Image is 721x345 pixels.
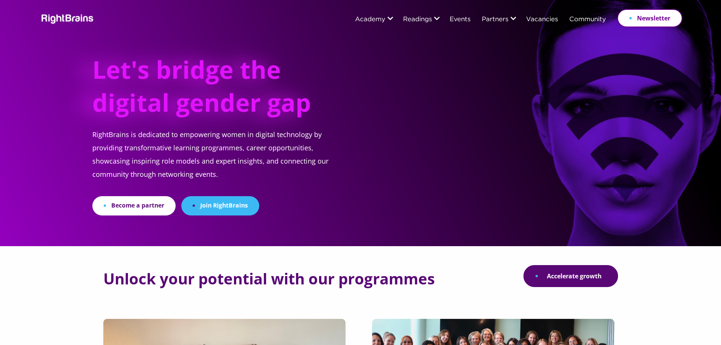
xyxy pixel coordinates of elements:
a: Accelerate growth [523,265,618,287]
img: Rightbrains [39,13,94,24]
h2: Unlock your potential with our programmes [103,270,435,287]
a: Readings [403,16,432,23]
a: Vacancies [526,16,558,23]
a: Academy [355,16,385,23]
h1: Let's bridge the digital gender gap [92,53,319,128]
a: Partners [482,16,508,23]
a: Events [450,16,470,23]
a: Join RightBrains [181,196,259,215]
a: Newsletter [617,9,682,27]
p: RightBrains is dedicated to empowering women in digital technology by providing transformative le... [92,128,347,196]
a: Community [569,16,606,23]
a: Become a partner [92,196,176,215]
